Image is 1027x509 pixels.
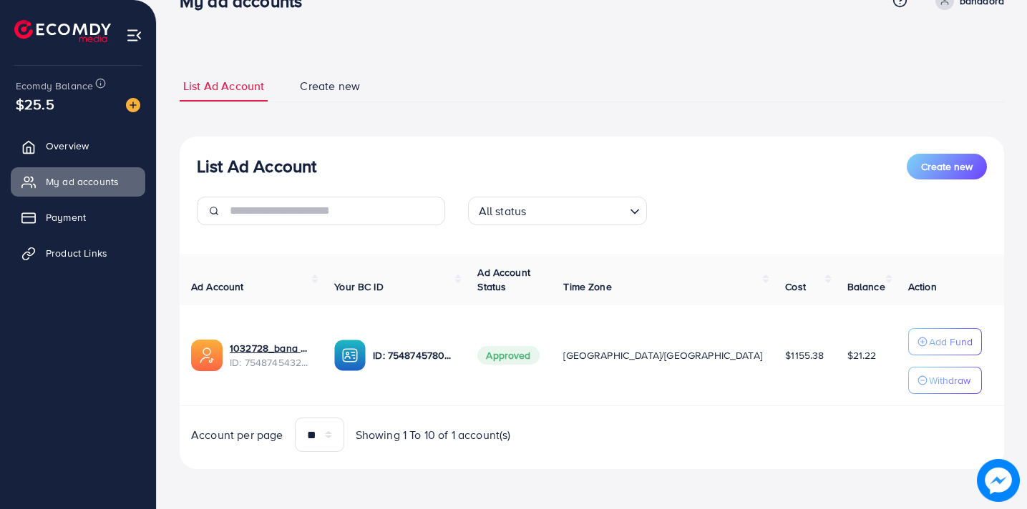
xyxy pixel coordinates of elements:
button: Add Fund [908,328,982,355]
input: Search for option [530,198,623,222]
span: Ecomdy Balance [16,79,93,93]
span: List Ad Account [183,78,264,94]
p: ID: 7548745780125483025 [373,347,454,364]
img: ic-ba-acc.ded83a64.svg [334,340,366,371]
span: Your BC ID [334,280,384,294]
p: Add Fund [929,333,973,350]
img: menu [126,27,142,44]
div: <span class='underline'>1032728_bana dor ad account 1_1757579407255</span></br>7548745432170184711 [230,341,311,370]
span: [GEOGRAPHIC_DATA]/[GEOGRAPHIC_DATA] [563,348,762,362]
span: Create new [921,159,973,174]
a: 1032728_bana dor ad account 1_1757579407255 [230,341,311,355]
span: Balance [847,280,885,294]
span: All status [476,201,530,222]
span: Product Links [46,246,107,260]
span: Cost [785,280,806,294]
img: image [977,459,1020,502]
p: Withdraw [929,372,970,389]
img: image [126,98,140,112]
a: My ad accounts [11,167,145,196]
span: Showing 1 To 10 of 1 account(s) [356,427,511,443]
span: Account per page [191,427,283,443]
a: Overview [11,132,145,160]
span: $1155.38 [785,348,824,362]
button: Create new [907,154,987,179]
span: $25.5 [14,92,55,117]
span: Create new [300,78,360,94]
a: Payment [11,203,145,232]
span: $21.22 [847,348,877,362]
span: Overview [46,139,89,153]
span: Time Zone [563,280,611,294]
img: logo [14,20,111,42]
span: My ad accounts [46,174,119,189]
span: ID: 7548745432170184711 [230,355,311,370]
div: Search for option [468,197,647,225]
span: Ad Account [191,280,244,294]
h3: List Ad Account [197,156,316,177]
button: Withdraw [908,367,982,394]
img: ic-ads-acc.e4c84228.svg [191,340,223,371]
span: Ad Account Status [477,265,530,294]
a: Product Links [11,239,145,267]
span: Approved [477,346,539,365]
span: Payment [46,210,86,224]
span: Action [908,280,937,294]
